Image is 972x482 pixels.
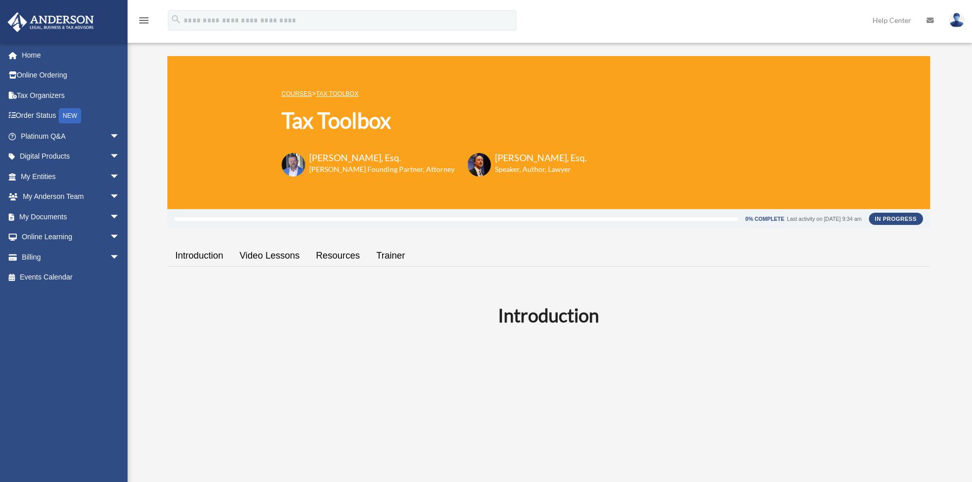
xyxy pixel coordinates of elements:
[308,241,368,270] a: Resources
[282,90,312,97] a: COURSES
[949,13,964,28] img: User Pic
[110,227,130,248] span: arrow_drop_down
[495,151,587,164] h3: [PERSON_NAME], Esq.
[110,187,130,208] span: arrow_drop_down
[282,87,587,100] p: >
[7,146,135,167] a: Digital Productsarrow_drop_down
[5,12,97,32] img: Anderson Advisors Platinum Portal
[787,216,861,222] div: Last activity on [DATE] 9:34 am
[110,207,130,227] span: arrow_drop_down
[110,146,130,167] span: arrow_drop_down
[368,241,413,270] a: Trainer
[7,227,135,247] a: Online Learningarrow_drop_down
[138,18,150,27] a: menu
[745,216,784,222] div: 0% Complete
[59,108,81,123] div: NEW
[7,45,135,65] a: Home
[7,65,135,86] a: Online Ordering
[110,126,130,147] span: arrow_drop_down
[316,90,358,97] a: Tax Toolbox
[869,213,923,225] div: In Progress
[495,164,574,174] h6: Speaker, Author, Lawyer
[282,106,587,136] h1: Tax Toolbox
[7,166,135,187] a: My Entitiesarrow_drop_down
[110,247,130,268] span: arrow_drop_down
[138,14,150,27] i: menu
[232,241,308,270] a: Video Lessons
[309,164,455,174] h6: [PERSON_NAME] Founding Partner, Attorney
[309,151,455,164] h3: [PERSON_NAME], Esq.
[173,302,924,328] h2: Introduction
[7,106,135,126] a: Order StatusNEW
[467,153,491,176] img: Scott-Estill-Headshot.png
[167,241,232,270] a: Introduction
[7,187,135,207] a: My Anderson Teamarrow_drop_down
[7,85,135,106] a: Tax Organizers
[170,14,182,25] i: search
[7,267,135,288] a: Events Calendar
[7,126,135,146] a: Platinum Q&Aarrow_drop_down
[7,247,135,267] a: Billingarrow_drop_down
[282,153,305,176] img: Toby-circle-head.png
[7,207,135,227] a: My Documentsarrow_drop_down
[110,166,130,187] span: arrow_drop_down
